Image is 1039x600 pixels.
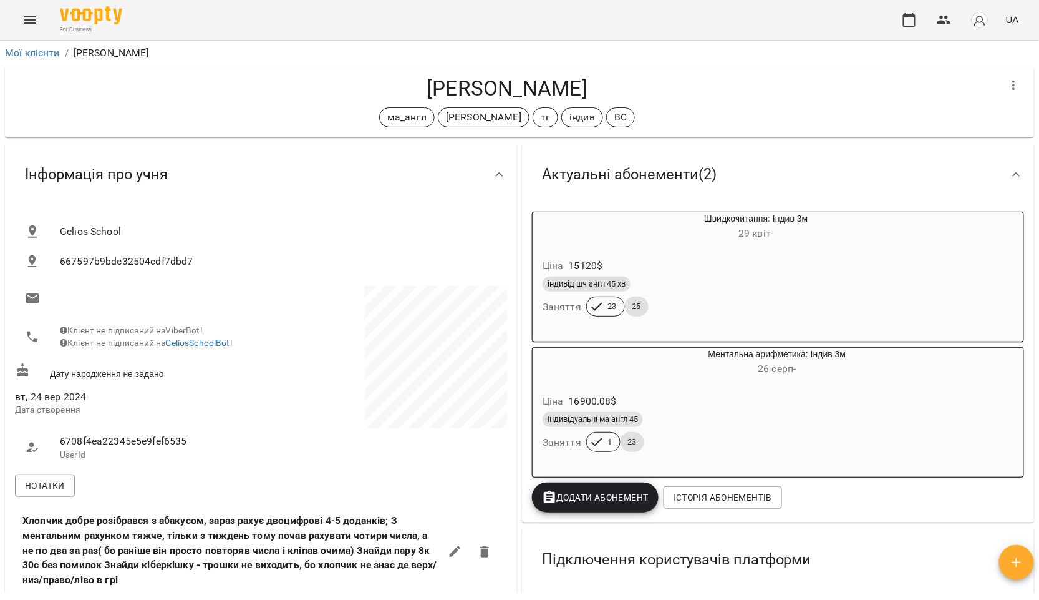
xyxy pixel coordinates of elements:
[601,301,624,312] span: 23
[446,110,521,125] p: [PERSON_NAME]
[60,434,249,449] span: 6708f4ea22345e5e9fef6535
[664,486,782,509] button: Історія абонементів
[541,110,550,125] p: тг
[166,338,230,348] a: GeliosSchoolBot
[614,110,627,125] p: ВС
[971,11,988,29] img: avatar_s.png
[5,142,517,207] div: Інформація про учня
[543,414,643,425] span: Індивідуальні ма англ 45
[592,348,962,378] div: Ментальна арифметика: Індив 3м
[569,394,617,409] p: 16900.08 $
[15,76,999,101] h4: [PERSON_NAME]
[15,390,259,405] span: вт, 24 вер 2024
[15,475,75,497] button: Нотатки
[74,46,149,61] p: [PERSON_NAME]
[22,513,440,587] label: Хлопчик добре розібрався з абакусом, зараз рахує двоцифрові 4-5 доданків; З ментальним рахунком т...
[542,550,811,569] span: Підключення користувачів платформи
[60,449,249,461] p: UserId
[542,165,717,184] span: Актуальні абонементи ( 2 )
[561,107,603,127] div: індив
[379,107,435,127] div: ма_англ
[25,165,168,184] span: Інформація про учня
[60,26,122,34] span: For Business
[60,224,497,239] span: Gelios School
[533,107,558,127] div: тг
[25,478,65,493] span: Нотатки
[601,436,620,448] span: 1
[543,257,564,275] h6: Ціна
[569,110,595,125] p: індив
[569,258,603,273] p: 15120 $
[438,107,529,127] div: [PERSON_NAME]
[60,338,233,348] span: Клієнт не підписаний на !
[60,254,497,269] span: 667597b9bde32504cdf7dbd7
[522,528,1034,592] div: Підключення користувачів платформи
[522,142,1034,207] div: Актуальні абонементи(2)
[758,363,796,375] span: 26 серп -
[533,212,920,332] button: Швидкочитання: Індив 3м29 квіт- Ціна15120$індивід шч англ 45 хвЗаняття2325
[542,490,649,505] span: Додати Абонемент
[606,107,635,127] div: ВС
[543,393,564,410] h6: Ціна
[674,490,772,505] span: Історія абонементів
[533,348,962,467] button: Ментальна арифметика: Індив 3м26 серп- Ціна16900.08$Індивідуальні ма англ 45Заняття123
[5,47,60,59] a: Мої клієнти
[738,227,773,239] span: 29 квіт -
[533,348,592,378] div: Ментальна арифметика: Індив 3м
[12,360,261,383] div: Дату народження не задано
[543,434,581,451] h6: Заняття
[65,46,69,61] li: /
[625,301,649,312] span: 25
[15,5,45,35] button: Menu
[533,212,592,242] div: Швидкочитання: Індив 3м
[543,298,581,316] h6: Заняття
[60,325,203,335] span: Клієнт не підписаний на ViberBot!
[621,436,644,448] span: 23
[1001,8,1024,31] button: UA
[15,404,259,416] p: Дата створення
[387,110,427,125] p: ма_англ
[60,6,122,24] img: Voopty Logo
[543,278,631,290] span: індивід шч англ 45 хв
[532,483,659,513] button: Додати Абонемент
[5,46,1034,61] nav: breadcrumb
[1006,13,1019,26] span: UA
[592,212,920,242] div: Швидкочитання: Індив 3м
